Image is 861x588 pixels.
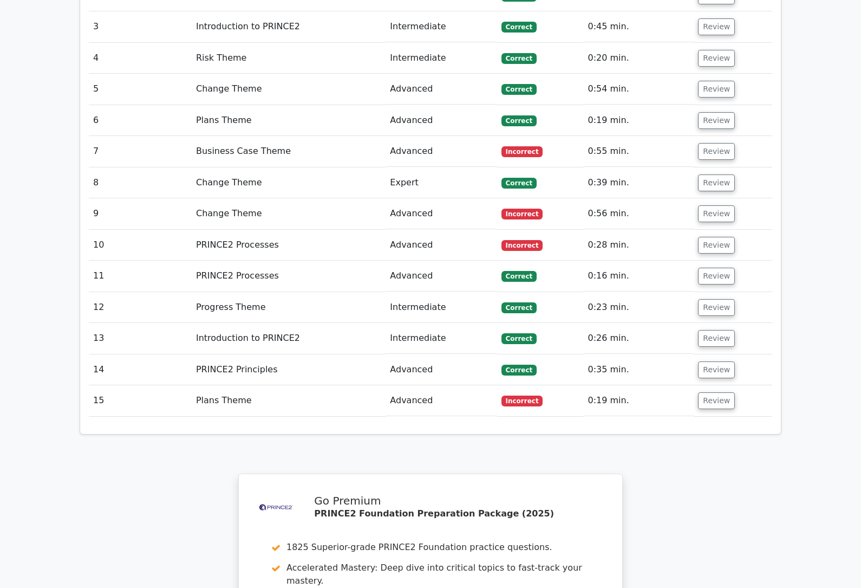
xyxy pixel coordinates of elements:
span: Correct [501,53,537,64]
button: Review [698,330,735,347]
td: Plans Theme [192,105,386,136]
td: Advanced [386,74,497,105]
td: Advanced [386,198,497,229]
td: PRINCE2 Processes [192,261,386,292]
td: Intermediate [386,323,497,354]
span: Incorrect [501,396,543,406]
td: PRINCE2 Principles [192,354,386,385]
span: Correct [501,115,537,126]
td: 9 [89,198,192,229]
td: 0:19 min. [584,385,694,416]
span: Incorrect [501,146,543,157]
td: Advanced [386,136,497,167]
td: Intermediate [386,11,497,42]
td: 0:54 min. [584,74,694,105]
button: Review [698,112,735,129]
td: Intermediate [386,292,497,323]
td: Risk Theme [192,43,386,74]
td: Expert [386,167,497,198]
td: Intermediate [386,43,497,74]
td: 0:45 min. [584,11,694,42]
td: 0:28 min. [584,230,694,261]
span: Correct [501,302,537,313]
td: Advanced [386,261,497,292]
button: Review [698,392,735,409]
td: 4 [89,43,192,74]
td: 0:19 min. [584,105,694,136]
td: Plans Theme [192,385,386,416]
td: 0:16 min. [584,261,694,292]
td: Introduction to PRINCE2 [192,11,386,42]
button: Review [698,268,735,285]
button: Review [698,205,735,222]
td: 11 [89,261,192,292]
button: Review [698,143,735,160]
button: Review [698,81,735,98]
span: Correct [501,333,537,344]
button: Review [698,175,735,191]
td: 14 [89,354,192,385]
span: Incorrect [501,240,543,251]
td: 0:26 min. [584,323,694,354]
td: Advanced [386,105,497,136]
td: 0:56 min. [584,198,694,229]
td: Introduction to PRINCE2 [192,323,386,354]
td: 0:20 min. [584,43,694,74]
button: Review [698,50,735,67]
span: Correct [501,22,537,33]
td: 7 [89,136,192,167]
td: 6 [89,105,192,136]
td: 13 [89,323,192,354]
span: Incorrect [501,209,543,219]
td: Progress Theme [192,292,386,323]
td: 3 [89,11,192,42]
td: 5 [89,74,192,105]
span: Correct [501,84,537,95]
button: Review [698,18,735,35]
td: 0:55 min. [584,136,694,167]
button: Review [698,237,735,254]
span: Correct [501,271,537,282]
button: Review [698,299,735,316]
td: 0:35 min. [584,354,694,385]
td: 8 [89,167,192,198]
td: Change Theme [192,198,386,229]
td: Advanced [386,230,497,261]
td: 0:39 min. [584,167,694,198]
td: 12 [89,292,192,323]
td: Advanced [386,385,497,416]
td: 0:23 min. [584,292,694,323]
td: Change Theme [192,74,386,105]
td: Business Case Theme [192,136,386,167]
td: 15 [89,385,192,416]
td: 10 [89,230,192,261]
td: PRINCE2 Processes [192,230,386,261]
td: Change Theme [192,167,386,198]
span: Correct [501,178,537,189]
span: Correct [501,365,537,376]
button: Review [698,361,735,378]
td: Advanced [386,354,497,385]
